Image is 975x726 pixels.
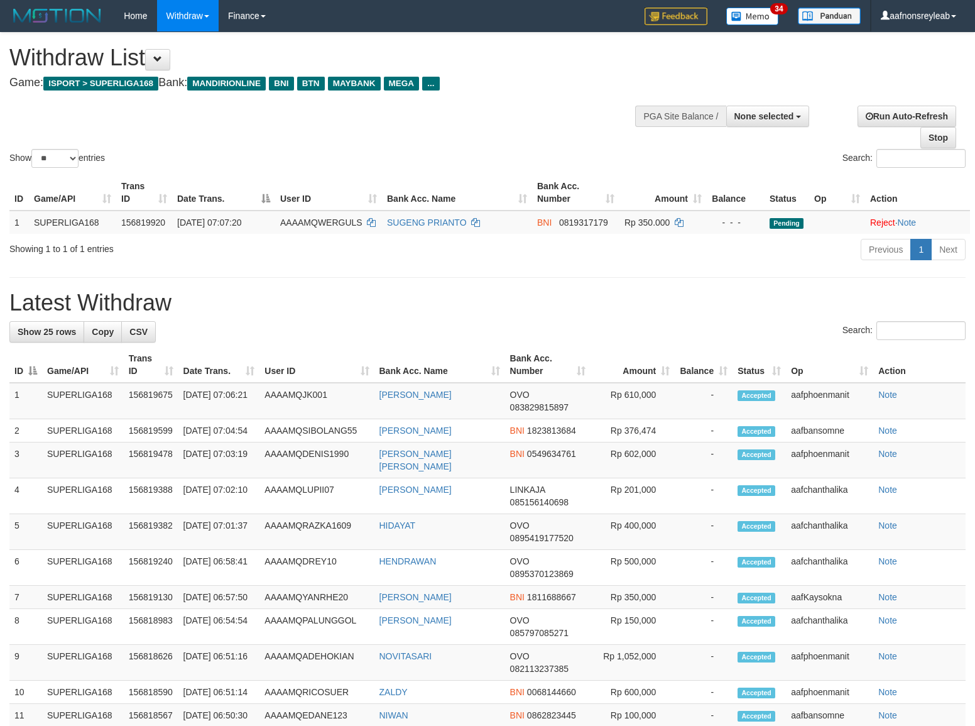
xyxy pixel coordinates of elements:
td: [DATE] 07:04:54 [178,419,260,443]
a: Note [878,390,897,400]
th: Date Trans.: activate to sort column descending [172,175,275,211]
td: 1 [9,383,42,419]
td: [DATE] 07:03:19 [178,443,260,478]
a: Note [878,615,897,625]
th: Balance: activate to sort column ascending [675,347,733,383]
td: SUPERLIGA168 [42,681,124,704]
td: AAAAMQPALUNGGOL [259,609,374,645]
a: Previous [861,239,911,260]
span: Copy 085797085271 to clipboard [510,628,569,638]
td: Rp 610,000 [591,383,675,419]
td: Rp 400,000 [591,514,675,550]
a: Copy [84,321,122,343]
span: Copy 0068144660 to clipboard [527,687,576,697]
a: Note [878,426,897,436]
th: Status [765,175,809,211]
th: Action [865,175,970,211]
th: Trans ID: activate to sort column ascending [124,347,178,383]
td: 6 [9,550,42,586]
td: - [675,443,733,478]
span: MEGA [384,77,420,91]
span: Accepted [738,449,775,460]
input: Search: [876,149,966,168]
div: Showing 1 to 1 of 1 entries [9,238,397,255]
a: [PERSON_NAME] [379,592,452,602]
label: Search: [842,321,966,340]
span: Copy 0895419177520 to clipboard [510,533,574,543]
span: Copy 1823813684 to clipboard [527,426,576,436]
td: [DATE] 06:58:41 [178,550,260,586]
td: 4 [9,478,42,514]
a: Show 25 rows [9,321,84,343]
td: [DATE] 06:51:16 [178,645,260,681]
td: SUPERLIGA168 [42,443,124,478]
td: - [675,419,733,443]
td: 3 [9,443,42,478]
td: SUPERLIGA168 [42,609,124,645]
span: Copy 1811688667 to clipboard [527,592,576,602]
td: 7 [9,586,42,609]
span: Accepted [738,485,775,496]
span: BNI [537,217,552,228]
td: AAAAMQRAZKA1609 [259,514,374,550]
td: AAAAMQDENIS1990 [259,443,374,478]
span: Accepted [738,426,775,437]
a: HENDRAWAN [379,556,437,566]
span: MAYBANK [328,77,381,91]
span: OVO [510,615,530,625]
td: AAAAMQSIBOLANG55 [259,419,374,443]
img: panduan.png [798,8,861,25]
td: AAAAMQJK001 [259,383,374,419]
td: [DATE] 07:02:10 [178,478,260,514]
h1: Latest Withdraw [9,290,966,316]
td: AAAAMQDREY10 [259,550,374,586]
span: [DATE] 07:07:20 [177,217,241,228]
span: Copy 082113237385 to clipboard [510,664,569,674]
td: SUPERLIGA168 [42,550,124,586]
span: Copy 0895370123869 to clipboard [510,569,574,579]
span: Accepted [738,557,775,568]
td: aafchanthalika [786,478,873,514]
a: Note [878,710,897,720]
a: Next [931,239,966,260]
a: SUGENG PRIANTO [387,217,467,228]
a: 1 [910,239,932,260]
td: aafKaysokna [786,586,873,609]
a: CSV [121,321,156,343]
td: 8 [9,609,42,645]
td: aafphoenmanit [786,681,873,704]
td: 156819675 [124,383,178,419]
td: aafchanthalika [786,609,873,645]
a: Note [898,217,917,228]
span: OVO [510,651,530,661]
a: Note [878,449,897,459]
td: 156819240 [124,550,178,586]
td: 156819130 [124,586,178,609]
td: aafphoenmanit [786,383,873,419]
td: - [675,586,733,609]
td: 1 [9,211,29,234]
td: - [675,383,733,419]
span: BNI [510,426,525,436]
td: Rp 376,474 [591,419,675,443]
td: 10 [9,681,42,704]
span: AAAAMQWERGULS [280,217,362,228]
td: aafbansomne [786,419,873,443]
td: [DATE] 06:57:50 [178,586,260,609]
td: Rp 600,000 [591,681,675,704]
a: Note [878,520,897,531]
a: [PERSON_NAME] [379,485,452,495]
td: 2 [9,419,42,443]
th: Status: activate to sort column ascending [733,347,786,383]
td: Rp 1,052,000 [591,645,675,681]
span: BNI [510,449,525,459]
td: AAAAMQRICOSUER [259,681,374,704]
span: Accepted [738,616,775,627]
td: [DATE] 06:54:54 [178,609,260,645]
span: 156819920 [121,217,165,228]
td: AAAAMQADEHOKIAN [259,645,374,681]
td: AAAAMQLUPII07 [259,478,374,514]
label: Show entries [9,149,105,168]
span: Show 25 rows [18,327,76,337]
span: LINKAJA [510,485,545,495]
